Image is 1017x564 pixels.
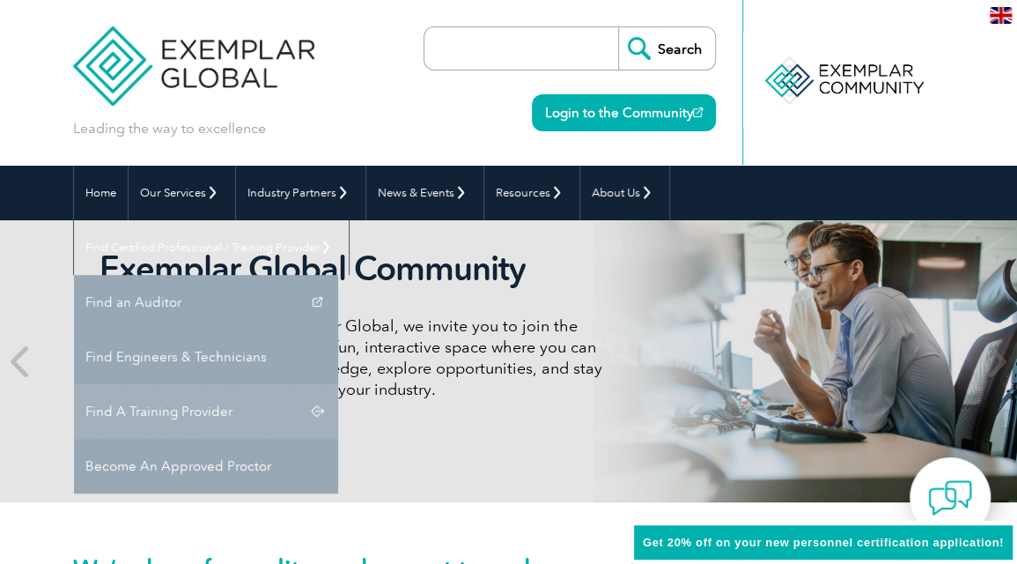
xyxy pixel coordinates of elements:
[74,166,128,220] a: Home
[643,536,1004,549] span: Get 20% off on your new personnel certification application!
[580,166,669,220] a: About Us
[236,166,365,220] a: Industry Partners
[366,166,483,220] a: News & Events
[129,166,235,220] a: Our Services
[618,27,715,70] input: Search
[484,166,579,220] a: Resources
[74,439,338,493] a: Become An Approved Proctor
[74,220,349,275] a: Find Certified Professional / Training Provider
[693,108,703,117] img: open_square.png
[99,315,640,400] p: As a valued member of Exemplar Global, we invite you to join the Exemplar Global Community—a fun,...
[928,476,972,520] img: contact-chat.png
[532,94,716,131] a: Login to the Community
[74,330,338,384] a: Find Engineers & Technicians
[74,384,338,439] a: Find A Training Provider
[74,275,338,330] a: Find an Auditor
[73,119,266,138] p: Leading the way to excellence
[990,7,1012,24] img: en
